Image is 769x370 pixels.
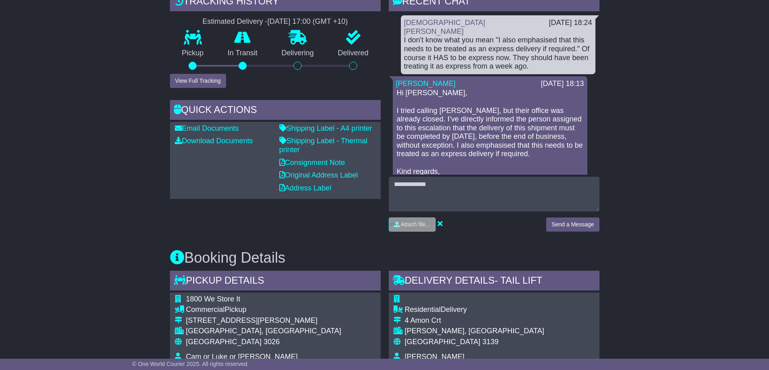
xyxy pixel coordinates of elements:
span: Commercial [186,305,225,314]
span: [GEOGRAPHIC_DATA] [405,338,480,346]
div: Delivery [405,305,573,314]
div: [DATE] 18:24 [549,19,592,27]
span: © One World Courier 2025. All rights reserved. [132,361,249,367]
span: Cam or Luke or [PERSON_NAME] [186,353,298,361]
span: - Tail Lift [495,275,542,286]
span: Residential [405,305,441,314]
div: Quick Actions [170,100,381,122]
div: Delivery Details [389,271,599,293]
div: I don't know what you mean "I also emphasised that this needs to be treated as an express deliver... [404,36,592,71]
a: Shipping Label - Thermal printer [279,137,368,154]
span: [GEOGRAPHIC_DATA] [186,338,262,346]
button: Send a Message [546,217,599,232]
div: Estimated Delivery - [170,17,381,26]
a: Email Documents [175,124,239,132]
span: [PERSON_NAME] [405,353,465,361]
p: Hi [PERSON_NAME], I tried calling [PERSON_NAME], but their office was already closed. I’ve direct... [397,89,583,185]
div: [PERSON_NAME], [GEOGRAPHIC_DATA] [405,327,573,336]
div: 4 Amon Crt [405,316,573,325]
div: [DATE] 17:00 (GMT +10) [268,17,348,26]
a: [DEMOGRAPHIC_DATA][PERSON_NAME] [404,19,485,36]
h3: Booking Details [170,250,599,266]
div: [GEOGRAPHIC_DATA], [GEOGRAPHIC_DATA] [186,327,342,336]
p: Pickup [170,49,216,58]
span: 1800 We Store It [186,295,241,303]
a: Original Address Label [279,171,358,179]
p: Delivering [270,49,326,58]
span: 3026 [264,338,280,346]
div: [DATE] 18:13 [541,79,584,88]
p: In Transit [216,49,270,58]
p: Delivered [326,49,381,58]
div: Pickup [186,305,342,314]
div: Pickup Details [170,271,381,293]
a: [PERSON_NAME] [396,79,456,88]
a: Address Label [279,184,331,192]
button: View Full Tracking [170,74,226,88]
div: [STREET_ADDRESS][PERSON_NAME] [186,316,342,325]
span: 3139 [482,338,499,346]
a: Download Documents [175,137,253,145]
a: Consignment Note [279,159,345,167]
a: Shipping Label - A4 printer [279,124,372,132]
